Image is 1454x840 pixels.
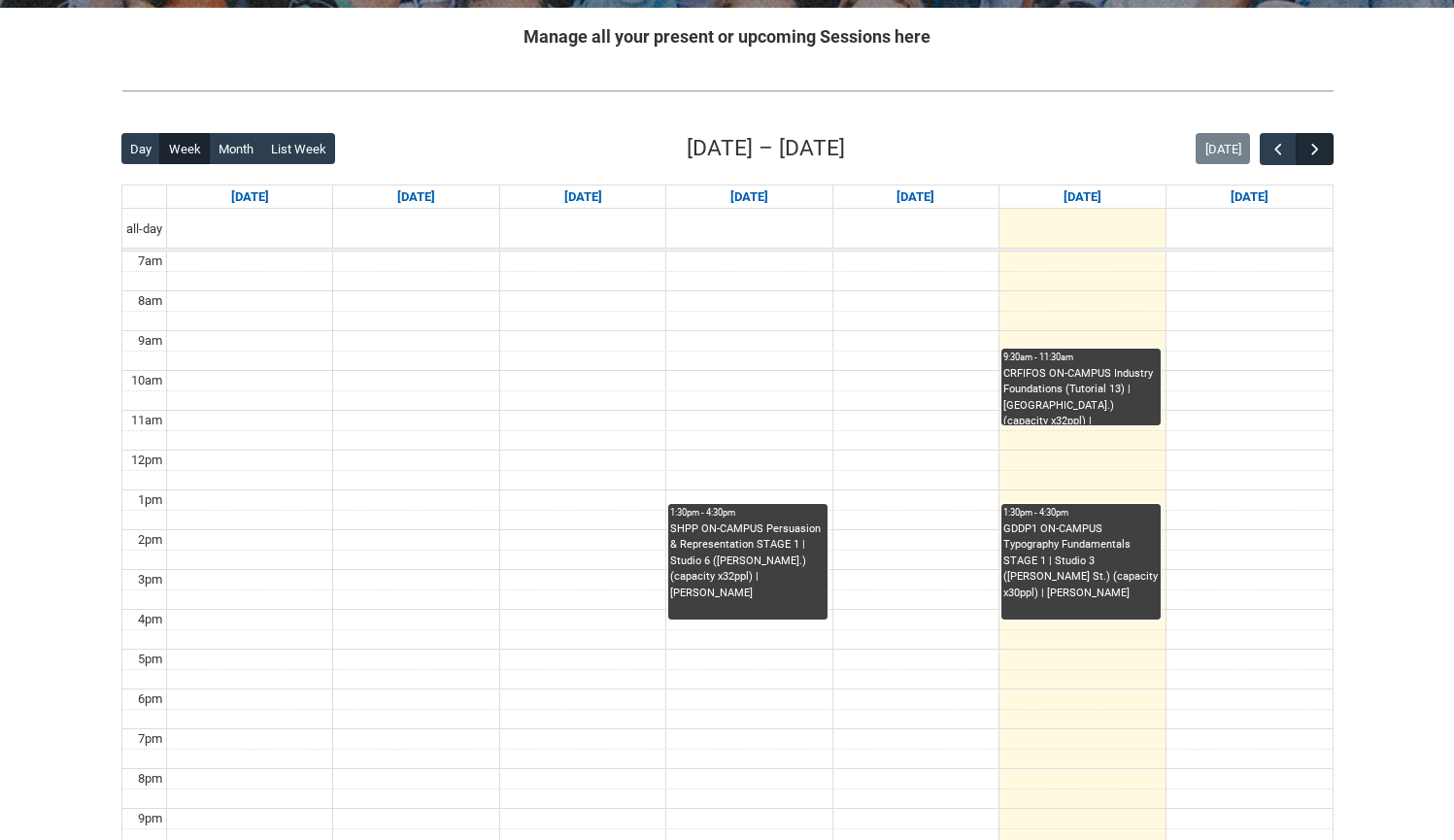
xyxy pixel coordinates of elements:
div: 6pm [134,689,166,709]
button: Next Week [1296,133,1333,165]
button: [DATE] [1196,133,1250,164]
div: 8am [134,291,166,311]
div: 8pm [134,769,166,789]
div: 9pm [134,809,166,828]
h2: [DATE] – [DATE] [687,132,845,165]
div: 1:30pm - 4:30pm [1003,506,1159,520]
div: 4pm [134,610,166,629]
a: Go to August 10, 2025 [227,185,273,209]
div: 2pm [134,530,166,550]
a: Go to August 13, 2025 [727,185,772,209]
button: Previous Week [1260,133,1297,165]
span: all-day [122,219,166,239]
div: 11am [127,411,166,430]
div: 1pm [134,490,166,510]
a: Go to August 14, 2025 [893,185,938,209]
div: SHPP ON-CAMPUS Persuasion & Representation STAGE 1 | Studio 6 ([PERSON_NAME].) (capacity x32ppl) ... [670,521,826,602]
img: REDU_GREY_LINE [121,81,1334,101]
button: Week [159,133,210,164]
a: Go to August 15, 2025 [1060,185,1105,209]
div: GDDP1 ON-CAMPUS Typography Fundamentals STAGE 1 | Studio 3 ([PERSON_NAME] St.) (capacity x30ppl) ... [1003,521,1159,602]
div: CRFIFOS ON-CAMPUS Industry Foundations (Tutorial 13) | [GEOGRAPHIC_DATA].) (capacity x32ppl) | [P... [1003,366,1159,425]
button: Day [121,133,161,164]
button: Month [209,133,262,164]
div: 1:30pm - 4:30pm [670,506,826,520]
button: List Week [261,133,335,164]
div: 7am [134,252,166,271]
a: Go to August 16, 2025 [1227,185,1272,209]
div: 9:30am - 11:30am [1003,351,1159,364]
div: 3pm [134,570,166,589]
div: 5pm [134,650,166,669]
a: Go to August 11, 2025 [393,185,439,209]
div: 7pm [134,729,166,749]
a: Go to August 12, 2025 [560,185,606,209]
div: 10am [127,371,166,390]
div: 9am [134,331,166,351]
h2: Manage all your present or upcoming Sessions here [121,23,1334,50]
div: 12pm [127,451,166,470]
